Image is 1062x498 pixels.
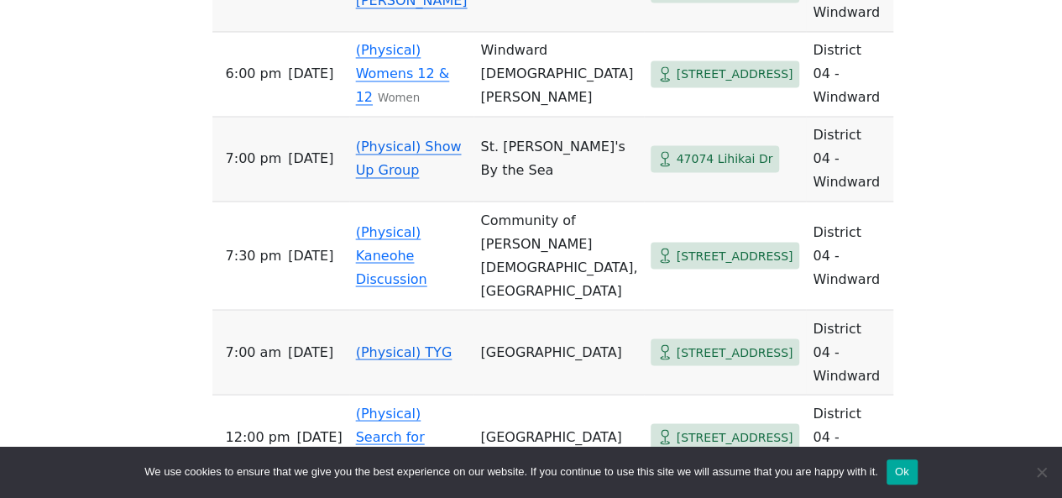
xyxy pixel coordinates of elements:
a: (Physical) Kaneohe Discussion [356,223,427,286]
td: Windward [DEMOGRAPHIC_DATA][PERSON_NAME] [473,32,644,117]
td: District 04 - Windward [806,117,893,202]
td: District 04 - Windward [806,202,893,310]
a: (Physical) TYG [356,343,453,359]
a: (Physical) Show Up Group [356,139,462,178]
span: 7:00 AM [226,340,281,364]
td: District 04 - Windward [806,310,893,395]
td: St. [PERSON_NAME]'s By the Sea [473,117,644,202]
span: [DATE] [288,340,333,364]
span: 12:00 PM [226,425,290,448]
td: [GEOGRAPHIC_DATA] [473,310,644,395]
span: We use cookies to ensure that we give you the best experience on our website. If you continue to ... [144,464,877,480]
span: [STREET_ADDRESS] [676,245,793,266]
span: [DATE] [296,425,342,448]
span: [DATE] [288,244,333,267]
td: District 04 - Windward [806,395,893,480]
td: Community of [PERSON_NAME][DEMOGRAPHIC_DATA], [GEOGRAPHIC_DATA] [473,202,644,310]
span: 7:00 PM [226,147,282,170]
a: (Physical) Search for Serenity [356,405,425,468]
span: [STREET_ADDRESS] [676,64,793,85]
td: [GEOGRAPHIC_DATA] [473,395,644,480]
button: Ok [887,459,918,485]
span: [DATE] [288,147,333,170]
span: 47074 Lihikai Dr [676,149,772,170]
span: No [1033,464,1049,480]
span: [STREET_ADDRESS] [676,342,793,363]
span: 6:00 PM [226,62,282,86]
td: District 04 - Windward [806,32,893,117]
span: 7:30 PM [226,244,282,267]
span: [STREET_ADDRESS] [676,427,793,448]
small: Women [378,92,420,104]
a: (Physical) Womens 12 & 12 [356,42,450,105]
span: [DATE] [288,62,333,86]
